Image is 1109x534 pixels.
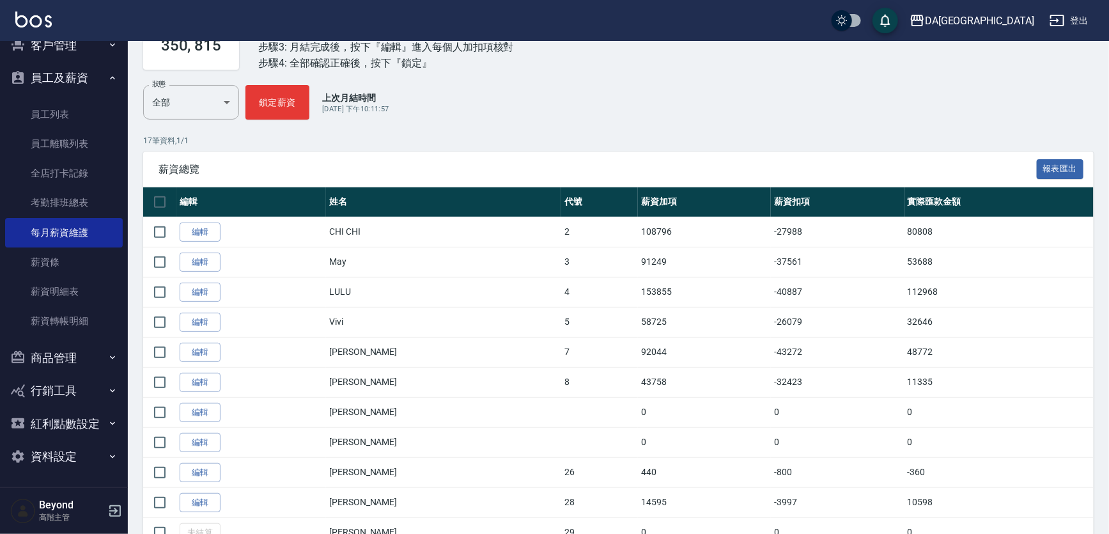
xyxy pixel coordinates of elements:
td: 5 [561,307,638,337]
button: 登出 [1044,9,1094,33]
td: 80808 [904,217,1094,247]
td: -27988 [771,217,904,247]
a: 編輯 [180,493,221,513]
a: 每月薪資維護 [5,218,123,247]
button: 資料設定 [5,440,123,473]
td: 153855 [638,277,771,307]
td: [PERSON_NAME] [326,457,561,487]
td: 11335 [904,367,1094,397]
button: 行銷工具 [5,374,123,407]
img: Person [10,498,36,524]
td: -32423 [771,367,904,397]
td: 91249 [638,247,771,277]
div: DA[GEOGRAPHIC_DATA] [925,13,1034,29]
button: 紅利點數設定 [5,407,123,441]
td: May [326,247,561,277]
h5: Beyond [39,499,104,512]
a: 員工列表 [5,100,123,129]
td: 4 [561,277,638,307]
button: save [872,8,898,33]
td: -800 [771,457,904,487]
td: -360 [904,457,1094,487]
a: 編輯 [180,283,221,302]
span: [DATE] 下午10:11:57 [322,105,389,113]
p: 上次月結時間 [322,91,389,104]
a: 編輯 [180,463,221,483]
a: 薪資轉帳明細 [5,306,123,336]
th: 代號 [561,187,638,217]
td: 7 [561,337,638,367]
a: 編輯 [180,313,221,333]
td: 108796 [638,217,771,247]
td: [PERSON_NAME] [326,487,561,517]
td: 32646 [904,307,1094,337]
td: 112968 [904,277,1094,307]
td: 0 [904,397,1094,427]
td: [PERSON_NAME] [326,367,561,397]
button: DA[GEOGRAPHIC_DATA] [904,8,1039,34]
a: 編輯 [180,343,221,363]
td: CHI CHI [326,217,561,247]
img: Logo [15,12,52,27]
button: 報表匯出 [1037,159,1084,179]
td: 3 [561,247,638,277]
td: 0 [638,427,771,457]
th: 薪資加項 [638,187,771,217]
td: -40887 [771,277,904,307]
td: [PERSON_NAME] [326,337,561,367]
p: 高階主管 [39,512,104,523]
td: 8 [561,367,638,397]
a: 編輯 [180,223,221,242]
a: 薪資條 [5,247,123,277]
td: 0 [771,397,904,427]
th: 薪資扣項 [771,187,904,217]
td: 48772 [904,337,1094,367]
td: Vivi [326,307,561,337]
a: 編輯 [180,403,221,423]
a: 考勤排班總表 [5,188,123,217]
td: 14595 [638,487,771,517]
td: 0 [904,427,1094,457]
td: 0 [771,427,904,457]
td: [PERSON_NAME] [326,427,561,457]
a: 薪資明細表 [5,277,123,306]
span: 薪資總覽 [159,163,1037,176]
th: 實際匯款金額 [904,187,1094,217]
a: 編輯 [180,253,221,272]
td: [PERSON_NAME] [326,397,561,427]
td: -3997 [771,487,904,517]
td: -26079 [771,307,904,337]
td: 92044 [638,337,771,367]
a: 編輯 [180,373,221,393]
h3: 350, 815 [161,36,222,54]
div: 全部 [143,85,239,120]
td: 10598 [904,487,1094,517]
label: 狀態 [152,79,166,89]
td: 53688 [904,247,1094,277]
td: 43758 [638,367,771,397]
td: -43272 [771,337,904,367]
th: 編輯 [176,187,326,217]
div: 步驟3: 月結完成後，按下『編輯』進入每個人加扣項核對 [258,39,514,55]
th: 姓名 [326,187,561,217]
td: 28 [561,487,638,517]
a: 全店打卡記錄 [5,159,123,188]
a: 編輯 [180,433,221,453]
td: -37561 [771,247,904,277]
td: 0 [638,397,771,427]
td: 440 [638,457,771,487]
a: 報表匯出 [1037,162,1084,175]
button: 客戶管理 [5,29,123,62]
div: 步驟4: 全部確認正確後，按下『鎖定』 [258,55,514,71]
button: 鎖定薪資 [245,85,309,120]
button: 商品管理 [5,342,123,375]
td: 26 [561,457,638,487]
td: LULU [326,277,561,307]
p: 17 筆資料, 1 / 1 [143,135,1094,146]
a: 員工離職列表 [5,129,123,159]
td: 58725 [638,307,771,337]
button: 員工及薪資 [5,61,123,95]
td: 2 [561,217,638,247]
